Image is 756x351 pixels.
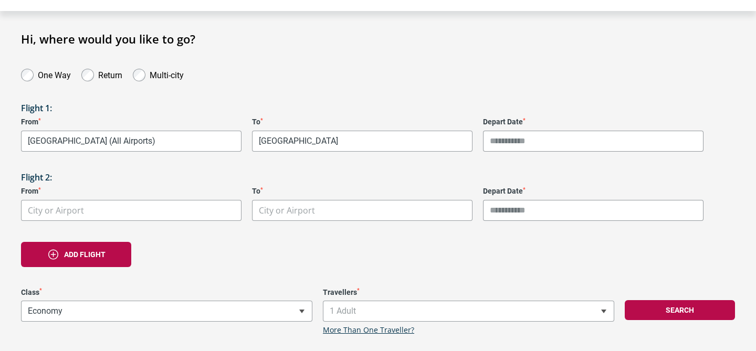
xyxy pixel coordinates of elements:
label: Return [98,68,122,80]
label: To [252,118,472,126]
label: Travellers [323,288,614,297]
label: Class [21,288,312,297]
button: Search [625,300,735,320]
span: Phnom Penh, Cambodia [252,131,472,152]
h3: Flight 1: [21,103,735,113]
span: City or Airport [252,200,472,221]
span: 1 Adult [323,301,614,321]
label: Depart Date [483,118,703,126]
label: To [252,187,472,196]
label: Depart Date [483,187,703,196]
a: More Than One Traveller? [323,326,414,335]
span: 1 Adult [323,301,614,322]
h1: Hi, where would you like to go? [21,32,735,46]
span: City or Airport [21,200,241,221]
label: One Way [38,68,71,80]
span: Economy [21,301,312,322]
span: City or Airport [28,205,84,216]
span: City or Airport [259,205,315,216]
button: Add flight [21,242,131,267]
span: City or Airport [253,200,472,221]
span: Phnom Penh, Cambodia [253,131,472,151]
span: Melbourne, Australia [21,131,241,152]
span: Economy [22,301,312,321]
label: From [21,187,241,196]
label: From [21,118,241,126]
label: Multi-city [150,68,184,80]
span: City or Airport [22,200,241,221]
h3: Flight 2: [21,173,735,183]
span: Melbourne, Australia [22,131,241,151]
